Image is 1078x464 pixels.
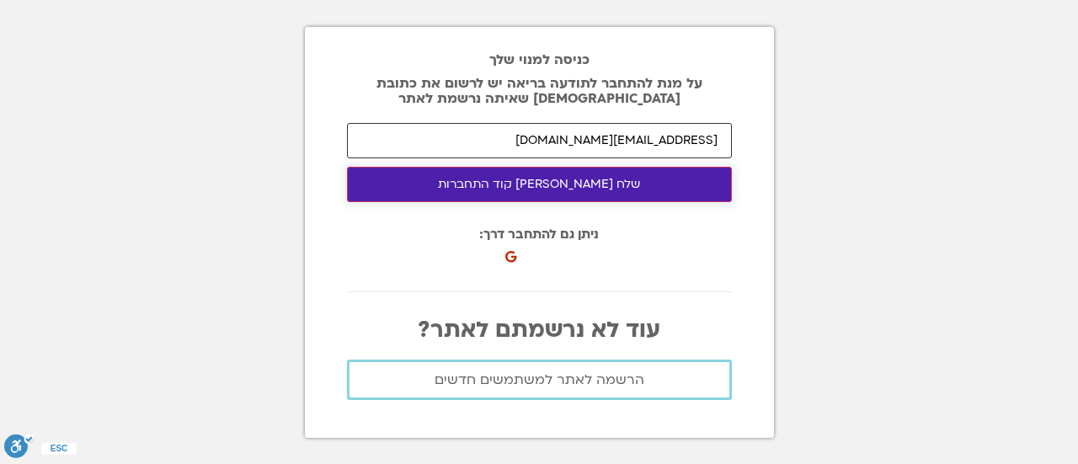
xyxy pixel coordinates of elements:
[347,76,732,106] p: על מנת להתחבר לתודעה בריאה יש לרשום את כתובת [DEMOGRAPHIC_DATA] שאיתה נרשמת לאתר
[435,372,644,387] span: הרשמה לאתר למשתמשים חדשים
[347,360,732,400] a: הרשמה לאתר למשתמשים חדשים
[347,167,732,202] button: שלח [PERSON_NAME] קוד התחברות
[509,232,693,269] iframe: כפתור לכניסה באמצעות חשבון Google
[347,123,732,158] input: האימייל איתו נרשמת לאתר
[347,317,732,343] p: עוד לא נרשמתם לאתר?
[347,52,732,67] h2: כניסה למנוי שלך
